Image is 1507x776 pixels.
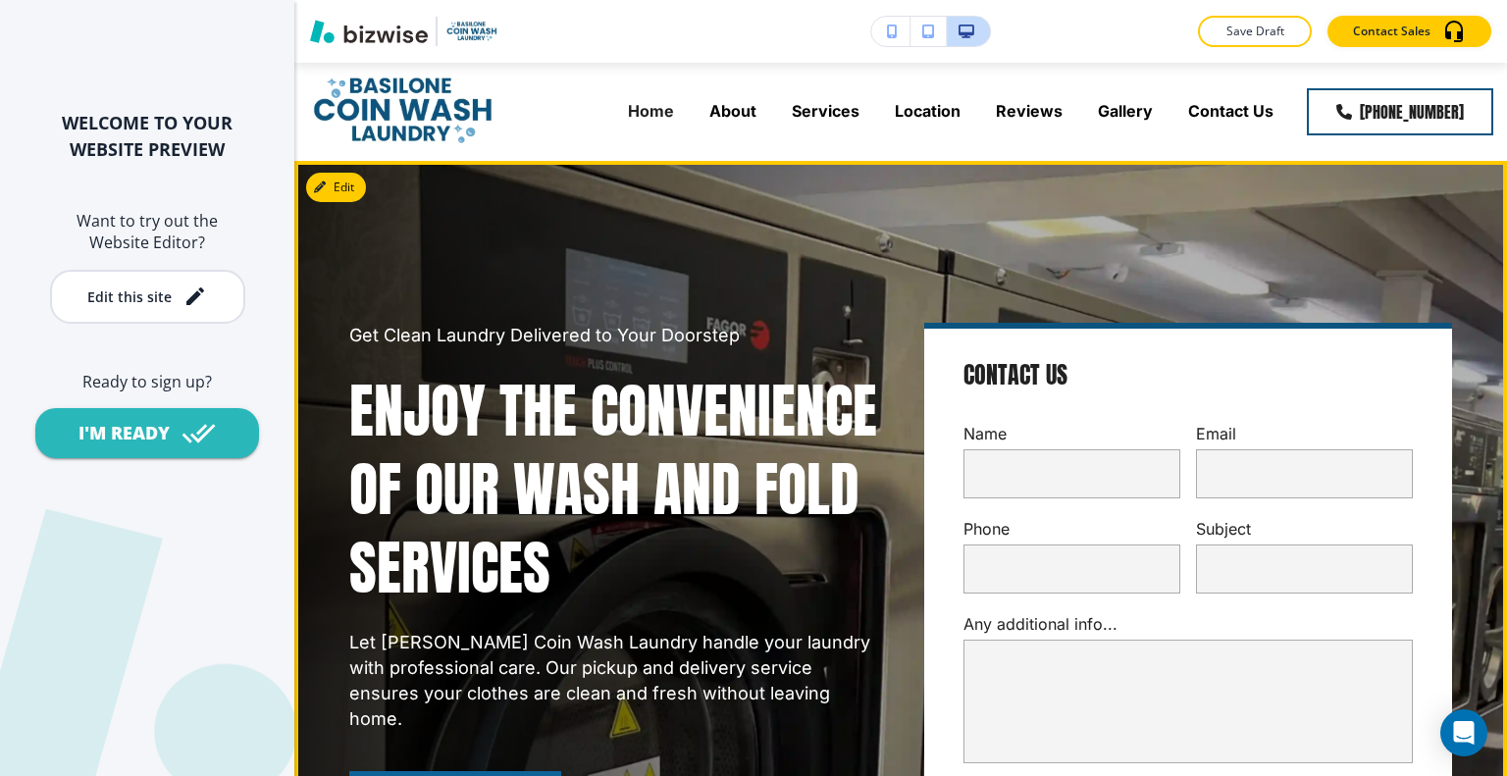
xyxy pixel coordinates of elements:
[1196,423,1413,445] p: Email
[310,20,428,43] img: Bizwise Logo
[1196,518,1413,541] p: Subject
[996,100,1063,123] p: Reviews
[792,100,859,123] p: Services
[963,613,1413,636] p: Any additional info...
[1440,709,1487,756] div: Open Intercom Messenger
[963,423,1180,445] p: Name
[35,408,259,458] button: I'M READY
[31,371,263,392] h6: Ready to sign up?
[1188,100,1273,123] p: Contact Us
[1327,16,1491,47] button: Contact Sales
[50,270,245,324] button: Edit this site
[895,100,961,123] p: Location
[31,210,263,254] h6: Want to try out the Website Editor?
[349,323,877,348] p: Get Clean Laundry Delivered to Your Doorstep
[308,70,498,152] img: Basilone Coin Wash Laundry
[78,421,170,445] div: I'M READY
[1223,23,1286,40] p: Save Draft
[1353,23,1430,40] p: Contact Sales
[1198,16,1312,47] button: Save Draft
[963,360,1067,391] h4: Contact Us
[349,372,877,606] p: ENJOY THE CONVENIENCE OF OUR WASH AND FOLD SERVICES
[349,630,877,732] p: Let [PERSON_NAME] Coin Wash Laundry handle your laundry with professional care. Our pickup and de...
[306,173,366,202] button: Edit
[445,20,498,42] img: Your Logo
[1307,88,1493,135] a: [PHONE_NUMBER]
[87,289,172,304] div: Edit this site
[963,518,1180,541] p: Phone
[1098,100,1153,123] p: Gallery
[709,100,756,123] p: About
[628,100,674,123] p: Home
[31,110,263,163] h2: WELCOME TO YOUR WEBSITE PREVIEW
